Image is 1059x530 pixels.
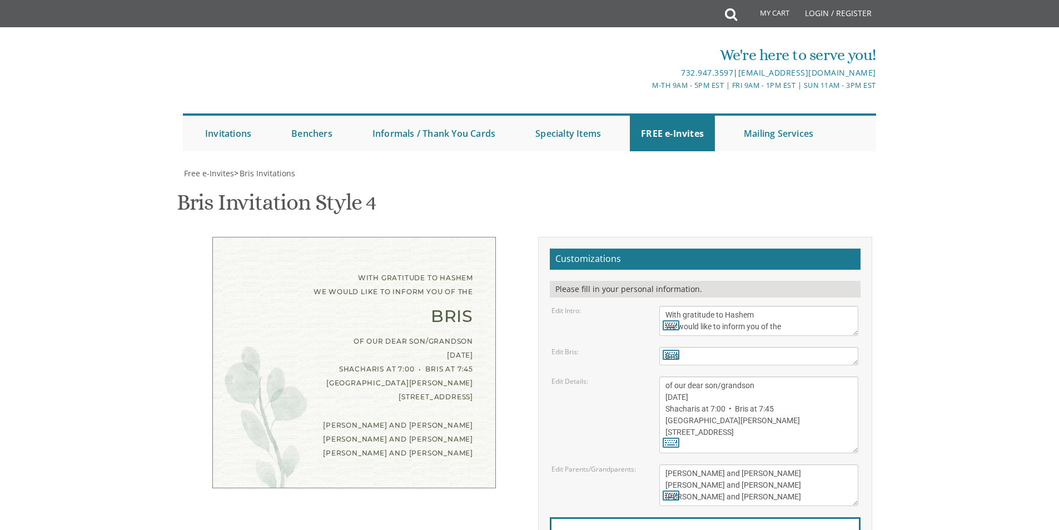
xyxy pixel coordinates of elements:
[415,80,876,91] div: M-Th 9am - 5pm EST | Fri 9am - 1pm EST | Sun 11am - 3pm EST
[235,418,473,460] div: [PERSON_NAME] and [PERSON_NAME] [PERSON_NAME] and [PERSON_NAME] [PERSON_NAME] and [PERSON_NAME]
[738,67,876,78] a: [EMAIL_ADDRESS][DOMAIN_NAME]
[415,66,876,80] div: |
[551,306,581,315] label: Edit Intro:
[361,116,506,151] a: Informals / Thank You Cards
[184,168,234,179] span: Free e-Invites
[736,1,797,29] a: My Cart
[235,334,473,404] div: of our dear son/grandson [DATE] Shacharis at 7:00 • Bris at 7:45 [GEOGRAPHIC_DATA][PERSON_NAME] [...
[415,44,876,66] div: We're here to serve you!
[659,464,858,506] textarea: [PERSON_NAME] and [PERSON_NAME] [PERSON_NAME] and [PERSON_NAME] [PERSON_NAME] and [PERSON_NAME]
[630,116,715,151] a: FREE e-Invites
[238,168,295,179] a: Bris Invitations
[733,116,824,151] a: Mailing Services
[235,271,473,299] div: With gratitude to Hashem We would like to inform you of the
[659,377,858,453] textarea: of our dear son/grandson [DATE] Shacharis at 7:00 • Bris at 7:45 [GEOGRAPHIC_DATA][PERSON_NAME] [...
[659,306,858,336] textarea: With gratitude to Hashem We would like to inform you of the
[659,347,858,365] textarea: Bris
[524,116,612,151] a: Specialty Items
[240,168,295,179] span: Bris Invitations
[280,116,344,151] a: Benchers
[551,464,636,474] label: Edit Parents/Grandparents:
[194,116,262,151] a: Invitations
[551,377,588,386] label: Edit Details:
[183,168,234,179] a: Free e-Invites
[235,309,473,323] div: Bris
[234,168,295,179] span: >
[177,190,376,223] h1: Bris Invitation Style 4
[551,347,579,356] label: Edit Bris:
[681,67,733,78] a: 732.947.3597
[550,281,861,298] div: Please fill in your personal information.
[550,249,861,270] h2: Customizations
